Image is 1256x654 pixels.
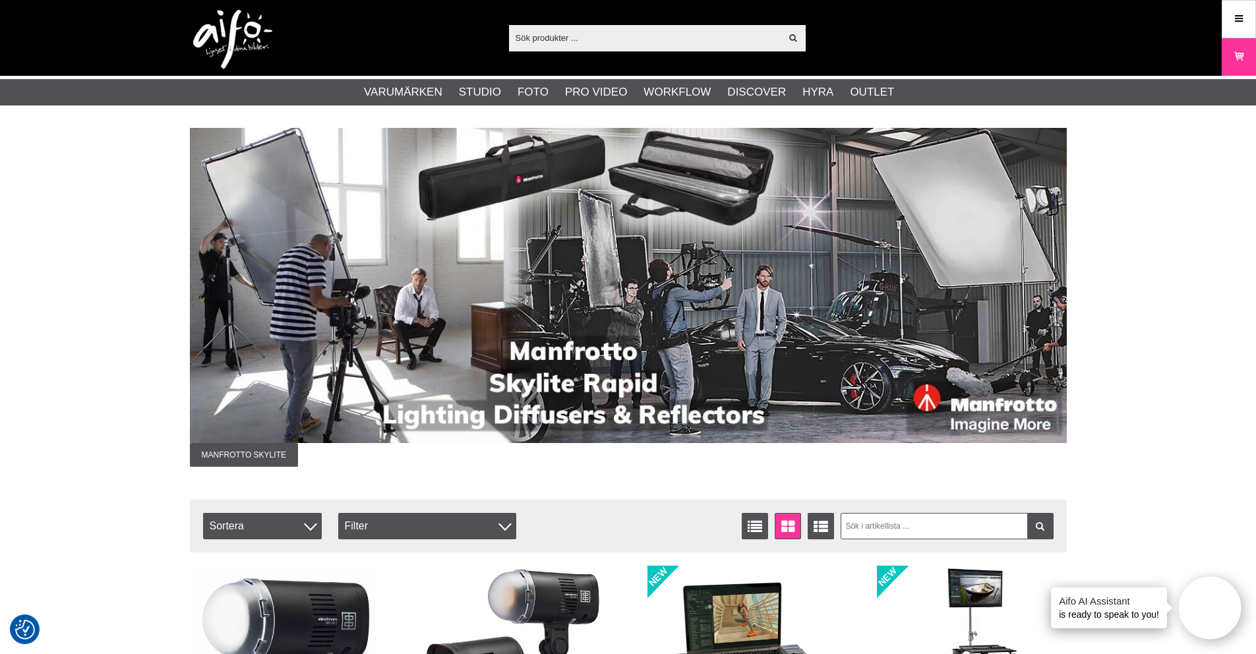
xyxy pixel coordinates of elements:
img: logo.png [193,10,272,69]
a: Discover [727,84,786,101]
div: is ready to speak to you! [1051,587,1167,628]
a: Varumärken [364,84,442,101]
a: Listvisning [742,513,768,539]
input: Sök i artikellista ... [841,513,1054,539]
a: Filtrera [1027,513,1054,539]
a: Foto [518,84,549,101]
a: Annons:009 banner-man-skylite-1390x500.jpgManfrotto Skylite [190,128,1067,467]
img: Revisit consent button [15,620,35,639]
span: Sortera [203,513,322,539]
a: Hyra [802,84,833,101]
a: Studio [459,84,501,101]
a: Utökad listvisning [808,513,834,539]
input: Sök produkter ... [509,28,781,47]
a: Pro Video [565,84,627,101]
span: Manfrotto Skylite [190,443,298,467]
button: Samtyckesinställningar [15,618,35,641]
div: Filter [338,513,516,539]
a: Outlet [850,84,894,101]
a: Workflow [643,84,711,101]
img: Annons:009 banner-man-skylite-1390x500.jpg [190,128,1067,443]
a: Fönstervisning [775,513,801,539]
h4: Aifo AI Assistant [1059,594,1159,608]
